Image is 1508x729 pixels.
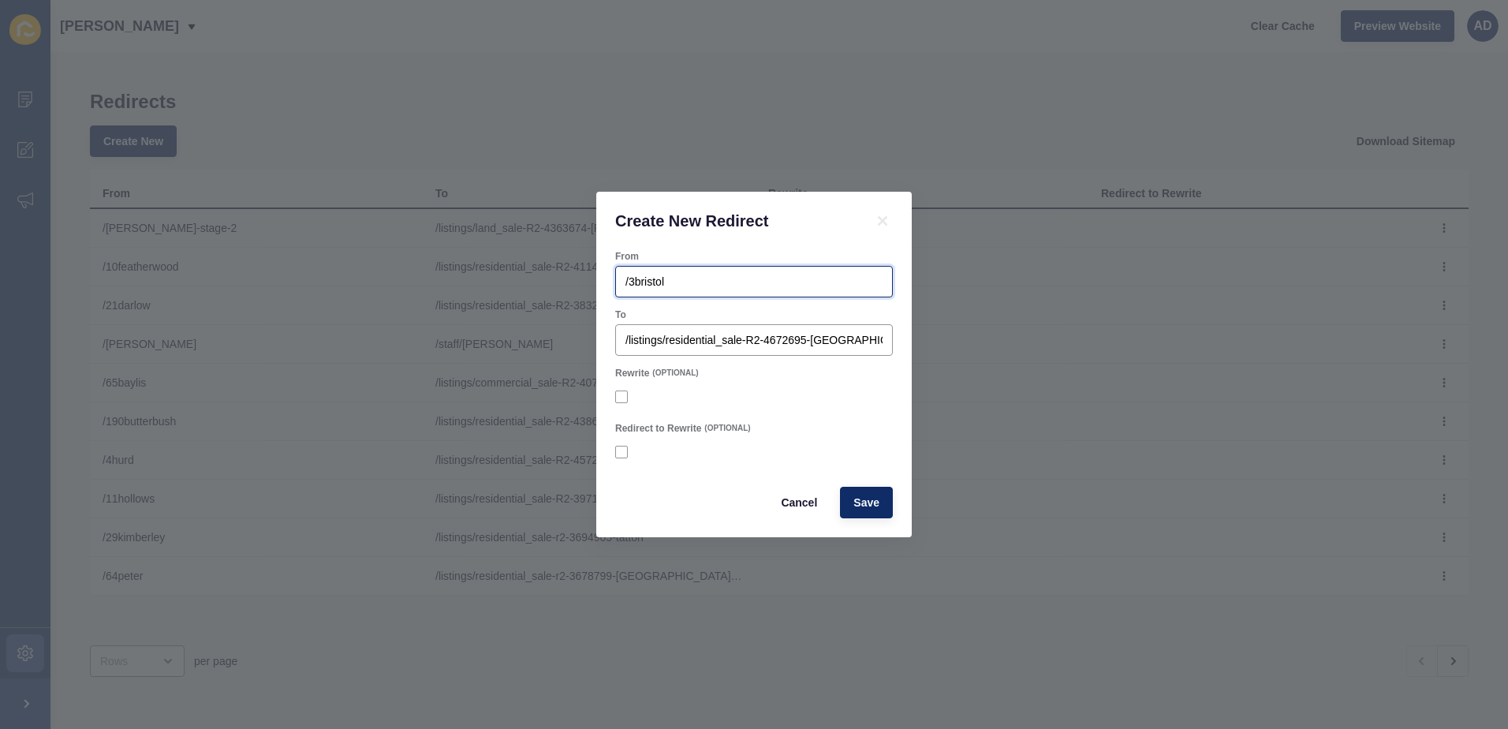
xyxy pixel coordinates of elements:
span: (OPTIONAL) [652,368,698,379]
span: (OPTIONAL) [704,423,750,434]
button: Cancel [767,487,831,518]
span: Cancel [781,495,817,510]
button: Save [840,487,893,518]
h1: Create New Redirect [615,211,853,231]
label: To [615,308,626,321]
label: Rewrite [615,367,649,379]
span: Save [853,495,879,510]
label: Redirect to Rewrite [615,422,701,435]
label: From [615,250,639,263]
